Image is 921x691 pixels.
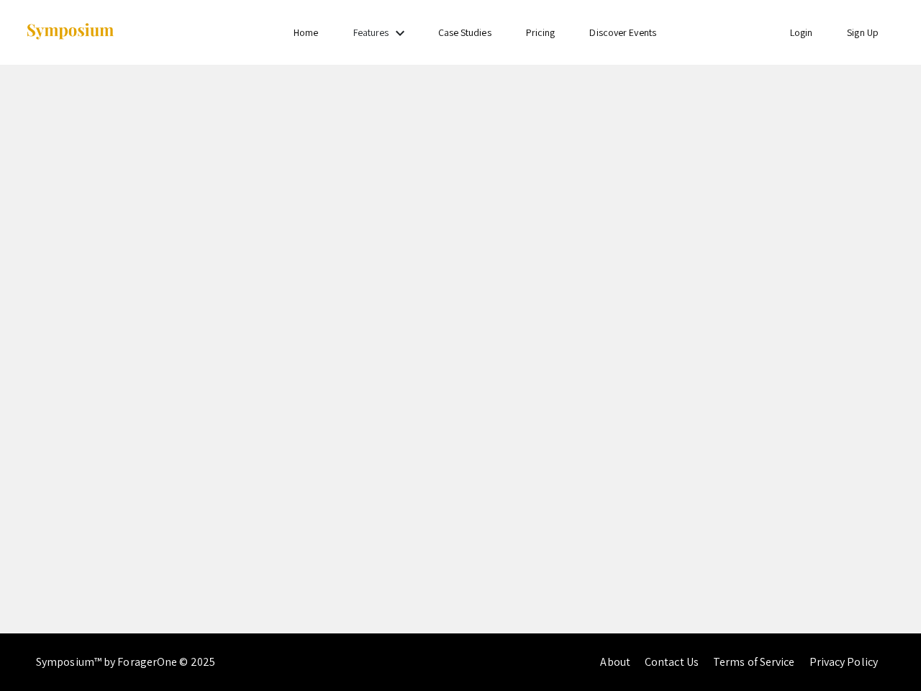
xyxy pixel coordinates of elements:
mat-icon: Expand Features list [391,24,409,42]
a: Case Studies [438,26,491,39]
a: Terms of Service [713,654,795,669]
a: Pricing [526,26,555,39]
a: Features [353,26,389,39]
a: Discover Events [589,26,656,39]
img: Symposium by ForagerOne [25,22,115,42]
a: Privacy Policy [809,654,878,669]
a: Contact Us [645,654,699,669]
a: Login [790,26,813,39]
a: About [600,654,630,669]
div: Symposium™ by ForagerOne © 2025 [36,633,215,691]
a: Sign Up [847,26,879,39]
a: Home [294,26,318,39]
